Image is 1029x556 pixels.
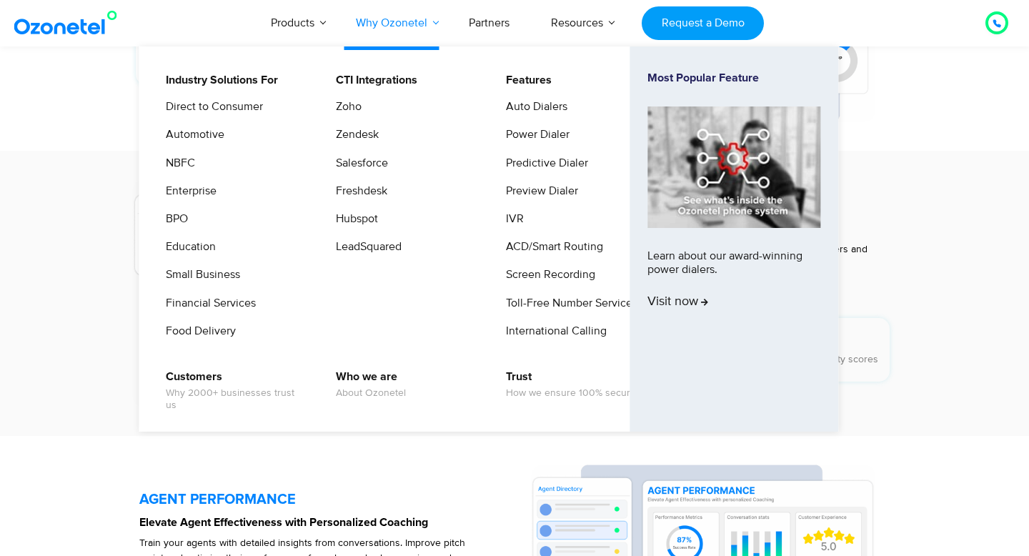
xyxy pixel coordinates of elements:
[327,182,389,200] a: Freshdesk
[647,106,820,227] img: phone-system-min.jpg
[327,126,381,144] a: Zendesk
[327,71,419,89] a: CTI Integrations
[497,126,572,144] a: Power Dialer
[647,71,820,407] a: Most Popular FeatureLearn about our award-winning power dialers.Visit now
[506,387,640,399] span: How we ensure 100% security
[156,71,280,89] a: Industry Solutions For
[497,238,605,256] a: ACD/Smart Routing
[327,98,364,116] a: Zoho
[497,266,597,284] a: Screen Recording
[497,98,570,116] a: Auto Dialers
[156,368,309,414] a: CustomersWhy 2000+ businesses trust us
[497,322,609,340] a: International Calling
[327,210,380,228] a: Hubspot
[497,210,526,228] a: IVR
[327,154,390,172] a: Salesforce
[336,387,406,399] span: About Ozonetel
[156,266,242,284] a: Small Business
[139,492,516,507] h5: AGENT PERFORMANCE
[139,517,428,528] strong: Elevate Agent Effectiveness with Personalized Coaching
[156,182,219,200] a: Enterprise
[327,238,404,256] a: LeadSquared
[642,6,764,40] a: Request a Demo
[497,294,640,312] a: Toll-Free Number Services
[156,238,218,256] a: Education
[647,294,708,310] span: Visit now
[156,322,238,340] a: Food Delivery
[156,210,190,228] a: BPO
[156,98,265,116] a: Direct to Consumer
[497,368,642,402] a: TrustHow we ensure 100% security
[327,368,408,402] a: Who we areAbout Ozonetel
[497,182,580,200] a: Preview Dialer
[156,154,197,172] a: NBFC
[497,154,590,172] a: Predictive Dialer
[156,294,258,312] a: Financial Services
[156,126,227,144] a: Automotive
[497,71,554,89] a: Features
[166,387,307,412] span: Why 2000+ businesses trust us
